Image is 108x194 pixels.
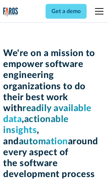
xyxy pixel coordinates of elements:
[91,3,105,20] div: menu
[19,137,68,146] span: automation
[3,104,92,124] span: readily available data
[3,7,18,17] img: Logo of the analytics and reporting company Faros.
[3,115,69,135] span: actionable insights
[3,7,18,17] a: home
[3,48,105,180] h1: We're on a mission to empower software engineering organizations to do their best work with , , a...
[46,4,87,19] a: Get a demo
